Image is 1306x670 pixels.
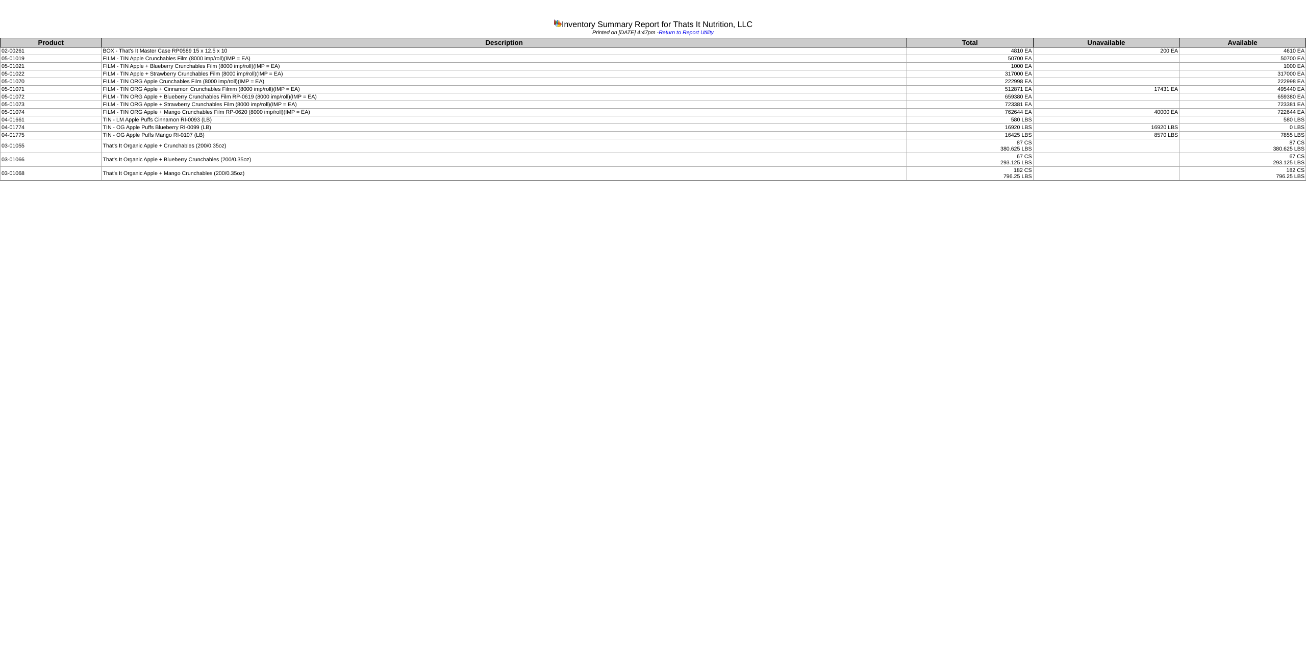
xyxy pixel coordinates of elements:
td: FILM - TIN ORG Apple + Strawberry Crunchables Film (8000 imp/roll)(IMP = EA) [102,101,907,109]
td: 580 LBS [1179,116,1306,124]
td: 05-01021 [1,63,102,70]
th: Available [1179,38,1306,47]
td: 50700 EA [1179,55,1306,63]
td: That's It Organic Apple + Blueberry Crunchables (200/0.35oz) [102,153,907,167]
a: Return to Report Utility [659,30,714,36]
td: 16920 LBS [907,124,1033,132]
td: 762644 EA [907,109,1033,116]
td: 580 LBS [907,116,1033,124]
td: 317000 EA [1179,70,1306,78]
td: 87 CS 380.625 LBS [907,139,1033,153]
td: 1000 EA [907,63,1033,70]
th: Unavailable [1033,38,1179,47]
th: Total [907,38,1033,47]
td: 182 CS 796.25 LBS [1179,167,1306,181]
img: graph.gif [554,19,562,27]
td: 02-00261 [1,47,102,55]
td: 04-01661 [1,116,102,124]
td: 40000 EA [1033,109,1179,116]
td: 87 CS 380.625 LBS [1179,139,1306,153]
td: 04-01774 [1,124,102,132]
td: FILM - TIN Apple + Strawberry Crunchables Film (8000 imp/roll)(IMP = EA) [102,70,907,78]
th: Product [1,38,102,47]
td: That's It Organic Apple + Crunchables (200/0.35oz) [102,139,907,153]
td: 0 LBS [1179,124,1306,132]
td: 16920 LBS [1033,124,1179,132]
td: 05-01074 [1,109,102,116]
td: 495440 EA [1179,86,1306,93]
td: 317000 EA [907,70,1033,78]
td: FILM - TIN ORG Apple Crunchables Film (8000 imp/roll)(IMP = EA) [102,78,907,86]
td: 03-01066 [1,153,102,167]
td: 67 CS 293.125 LBS [907,153,1033,167]
td: 05-01070 [1,78,102,86]
td: FILM - TIN ORG Apple + Cinnamon Crunchables Filmm (8000 imp/roll)(IMP = EA) [102,86,907,93]
td: FILM - TIN Apple + Blueberry Crunchables Film (8000 imp/roll)(IMP = EA) [102,63,907,70]
td: 222998 EA [907,78,1033,86]
td: 200 EA [1033,47,1179,55]
td: FILM - TIN ORG Apple + Mango Crunchables Film RP-0620 (8000 imp/roll)(IMP = EA) [102,109,907,116]
td: That's It Organic Apple + Mango Crunchables (200/0.35oz) [102,167,907,181]
td: 16425 LBS [907,132,1033,139]
td: 17431 EA [1033,86,1179,93]
td: 722644 EA [1179,109,1306,116]
td: 05-01072 [1,93,102,101]
td: 723381 EA [1179,101,1306,109]
td: 723381 EA [907,101,1033,109]
td: 1000 EA [1179,63,1306,70]
td: 05-01022 [1,70,102,78]
td: 04-01775 [1,132,102,139]
td: FILM - TIN Apple Crunchables Film (8000 imp/roll)(IMP = EA) [102,55,907,63]
td: 03-01055 [1,139,102,153]
td: BOX - That's It Master Case RP0589 15 x 12.5 x 10 [102,47,907,55]
td: 8570 LBS [1033,132,1179,139]
th: Description [102,38,907,47]
td: TIN - OG Apple Puffs Blueberry RI-0099 (LB) [102,124,907,132]
td: TIN - OG Apple Puffs Mango RI-0107 (LB) [102,132,907,139]
td: 05-01073 [1,101,102,109]
td: 659380 EA [907,93,1033,101]
td: 659380 EA [1179,93,1306,101]
td: 182 CS 796.25 LBS [907,167,1033,181]
td: 50700 EA [907,55,1033,63]
td: 05-01071 [1,86,102,93]
td: 512871 EA [907,86,1033,93]
td: 67 CS 293.125 LBS [1179,153,1306,167]
td: 4610 EA [1179,47,1306,55]
td: TIN - LM Apple Puffs Cinnamon RI-0093 (LB) [102,116,907,124]
td: 7855 LBS [1179,132,1306,139]
td: FILM - TIN ORG Apple + Blueberry Crunchables Film RP-0619 (8000 imp/roll)(IMP = EA) [102,93,907,101]
td: 4810 EA [907,47,1033,55]
td: 222998 EA [1179,78,1306,86]
td: 03-01068 [1,167,102,181]
td: 05-01019 [1,55,102,63]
